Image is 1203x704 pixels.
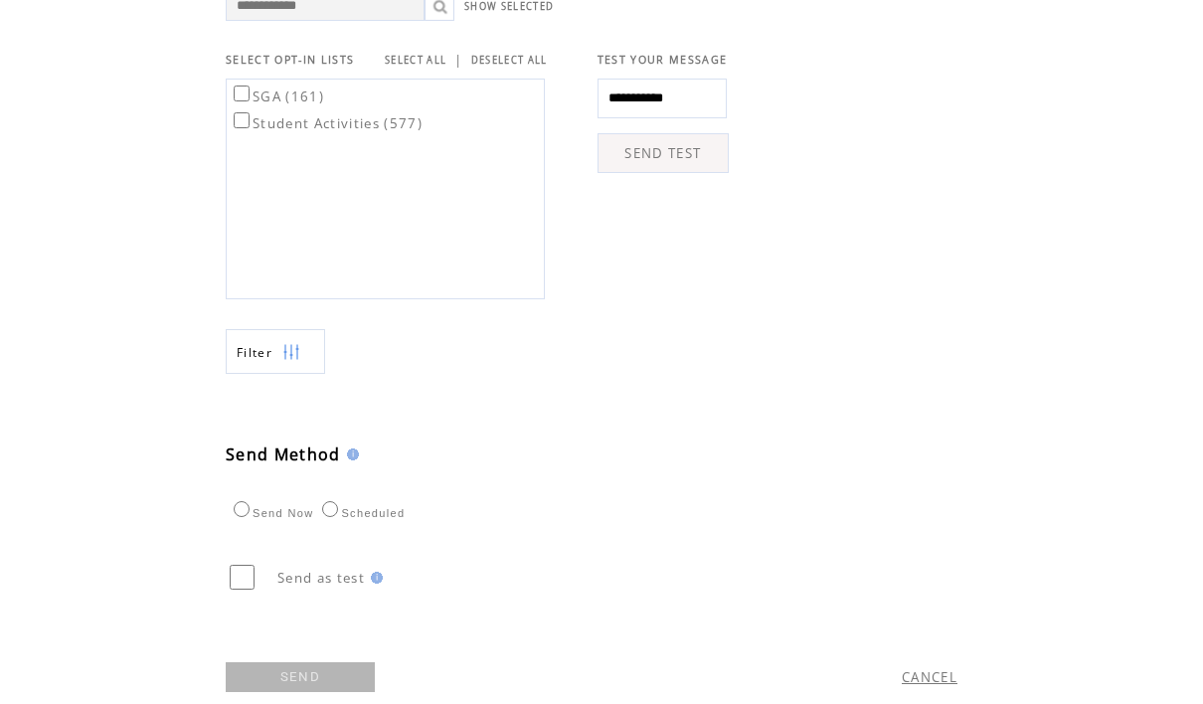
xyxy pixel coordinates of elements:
a: SELECT ALL [385,55,446,68]
input: Student Activities (577) [234,113,250,129]
a: Filter [226,330,325,375]
span: Send Method [226,444,341,466]
img: help.gif [341,449,359,461]
img: filters.png [282,331,300,376]
input: Send Now [234,502,250,518]
a: DESELECT ALL [471,55,548,68]
label: Student Activities (577) [230,115,423,133]
a: CANCEL [902,669,957,687]
input: Scheduled [322,502,338,518]
span: | [454,52,462,70]
label: Send Now [229,508,313,520]
img: help.gif [365,573,383,585]
input: SGA (161) [234,87,250,102]
span: SELECT OPT-IN LISTS [226,54,354,68]
label: SGA (161) [230,88,324,106]
label: Scheduled [317,508,405,520]
span: Send as test [277,570,365,588]
span: Show filters [237,345,272,362]
a: SEND TEST [598,134,729,174]
a: SHOW SELECTED [464,1,554,14]
span: TEST YOUR MESSAGE [598,54,728,68]
a: SEND [226,663,375,693]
